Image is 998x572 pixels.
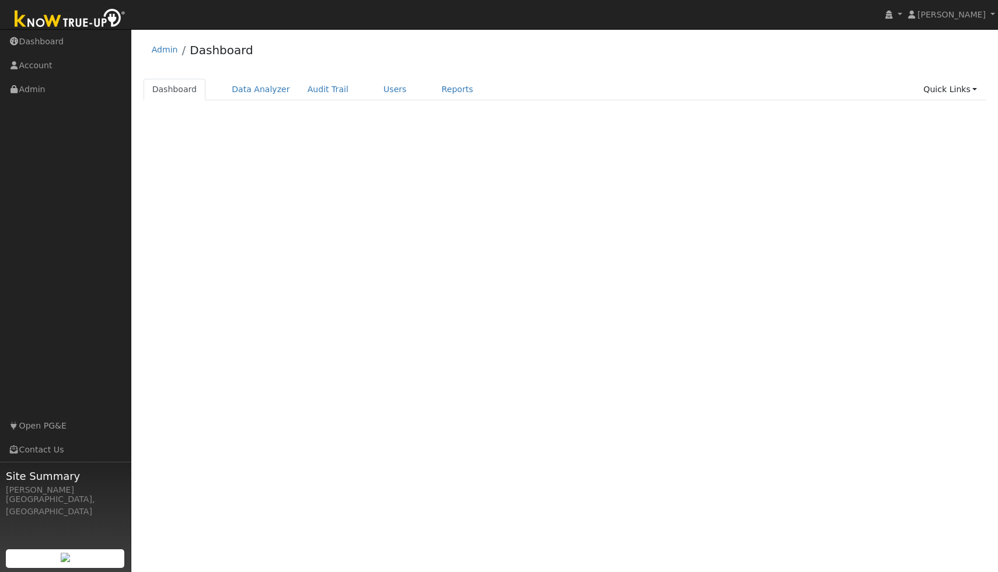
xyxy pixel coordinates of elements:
[299,79,357,100] a: Audit Trail
[9,6,131,33] img: Know True-Up
[375,79,416,100] a: Users
[223,79,299,100] a: Data Analyzer
[433,79,482,100] a: Reports
[190,43,253,57] a: Dashboard
[61,553,70,562] img: retrieve
[152,45,178,54] a: Admin
[6,468,125,484] span: Site Summary
[6,493,125,518] div: [GEOGRAPHIC_DATA], [GEOGRAPHIC_DATA]
[917,10,986,19] span: [PERSON_NAME]
[144,79,206,100] a: Dashboard
[915,79,986,100] a: Quick Links
[6,484,125,496] div: [PERSON_NAME]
